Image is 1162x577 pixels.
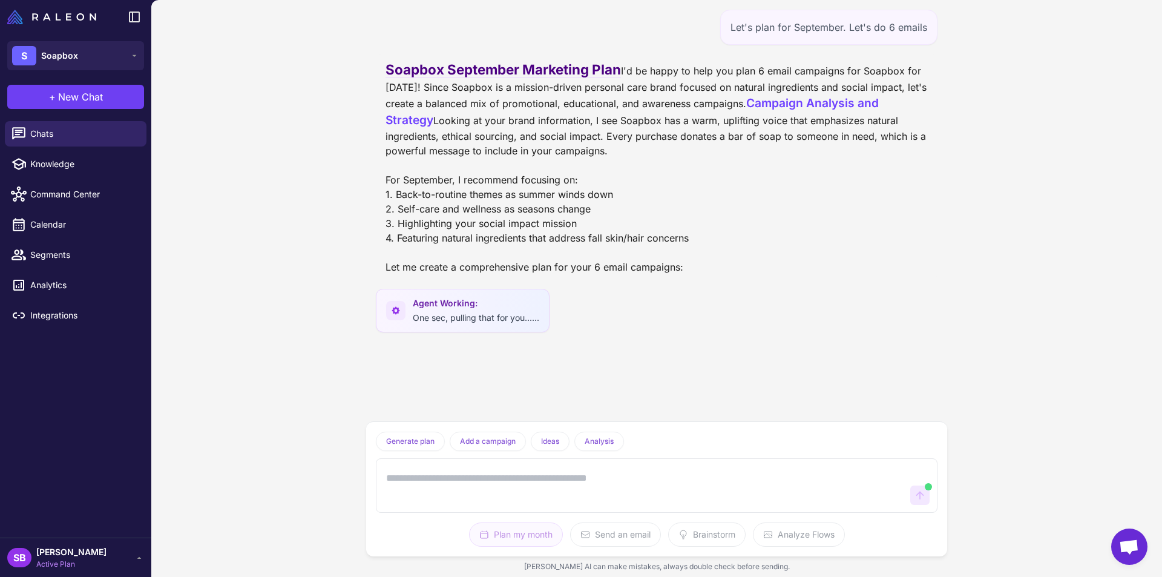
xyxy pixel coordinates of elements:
span: [PERSON_NAME] [36,546,107,559]
a: Analytics [5,272,146,298]
span: + [49,90,56,104]
button: Generate plan [376,432,445,451]
a: Command Center [5,182,146,207]
button: Send an email [570,523,661,547]
div: [PERSON_NAME] AI can make mistakes, always double check before sending. [366,556,947,577]
button: Brainstorm [668,523,746,547]
div: S [12,46,36,65]
span: Ideas [541,436,559,447]
span: Chats [30,127,137,140]
a: Integrations [5,303,146,328]
button: Analyze Flows [753,523,845,547]
img: Raleon Logo [7,10,96,24]
a: Open chat [1111,529,1147,565]
span: Calendar [30,218,137,231]
span: Add a campaign [460,436,516,447]
span: Agent Working: [413,297,539,310]
span: Active Plan [36,559,107,570]
a: Chats [5,121,146,147]
span: Soapbox [41,49,78,62]
span: Integrations [30,309,137,322]
span: Generate plan [386,436,435,447]
span: Command Center [30,188,137,201]
button: SSoapbox [7,41,144,70]
button: Analysis [574,432,624,451]
button: Add a campaign [450,432,526,451]
span: Soapbox September Marketing Plan [386,61,621,78]
button: Plan my month [469,523,563,547]
span: AI is generating content. You can still type but cannot send yet. [925,483,932,490]
span: One sec, pulling that for you...... [413,312,539,323]
span: Analysis [585,436,614,447]
a: Knowledge [5,151,146,177]
div: I'd be happy to help you plan 6 email campaigns for Soapbox for [DATE]! Since Soapbox is a missio... [386,59,928,274]
button: Ideas [531,432,570,451]
span: Analytics [30,279,137,292]
span: Knowledge [30,157,137,171]
span: New Chat [58,90,103,104]
button: AI is generating content. You can keep typing but can't send until it completes. [910,486,930,505]
button: +New Chat [7,85,144,109]
div: Let's plan for September. Let's do 6 emails [720,10,937,45]
span: Segments [30,248,137,262]
a: Segments [5,242,146,268]
div: SB [7,548,31,567]
a: Calendar [5,212,146,237]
